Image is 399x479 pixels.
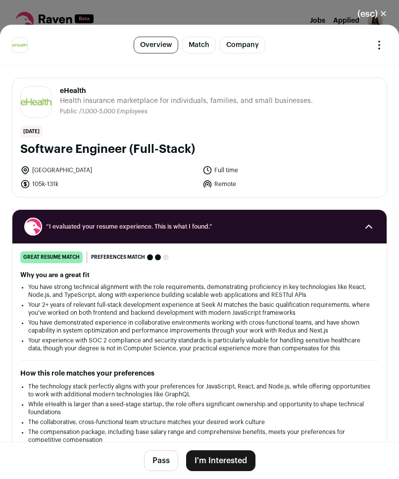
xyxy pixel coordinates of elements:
[182,37,216,53] a: Match
[28,301,371,317] li: Your 2+ years of relevant full-stack development experience at Seek AI matches the basic qualific...
[60,108,79,115] li: Public
[20,179,197,189] li: 105k-131k
[220,37,265,53] a: Company
[134,37,178,53] a: Overview
[60,96,313,106] span: Health insurance marketplace for individuals, families, and small businesses.
[12,44,27,47] img: 284b8e415f0a81c53ab9d99616bf4ab834ff5a24fb2802311d6267032184e189.jpg
[91,252,145,262] span: Preferences match
[46,223,353,231] span: “I evaluated your resume experience. This is what I found.”
[60,86,313,96] span: eHealth
[20,369,379,379] h2: How this role matches your preferences
[79,108,148,115] li: /
[20,165,197,175] li: [GEOGRAPHIC_DATA]
[20,271,379,279] h2: Why you are a great fit
[346,3,399,25] button: Close modal
[28,418,371,426] li: The collaborative, cross-functional team structure matches your desired work culture
[20,251,83,263] div: great resume match
[144,450,178,471] button: Pass
[186,450,255,471] button: I'm Interested
[28,336,371,352] li: Your experience with SOC 2 compliance and security standards is particularly valuable for handlin...
[28,319,371,335] li: You have demonstrated experience in collaborative environments working with cross-functional team...
[28,383,371,398] li: The technology stack perfectly aligns with your preferences for JavaScript, React, and Node.js, w...
[20,126,43,138] span: [DATE]
[371,37,387,53] button: Open dropdown
[20,142,379,157] h1: Software Engineer (Full-Stack)
[28,428,371,444] li: The compensation package, including base salary range and comprehensive benefits, meets your pref...
[82,108,148,114] span: 1,000-5,000 Employees
[202,179,379,189] li: Remote
[28,400,371,416] li: While eHealth is larger than a seed-stage startup, the role offers significant ownership and oppo...
[28,283,371,299] li: You have strong technical alignment with the role requirements, demonstrating proficiency in key ...
[21,98,51,105] img: 284b8e415f0a81c53ab9d99616bf4ab834ff5a24fb2802311d6267032184e189.jpg
[202,165,379,175] li: Full time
